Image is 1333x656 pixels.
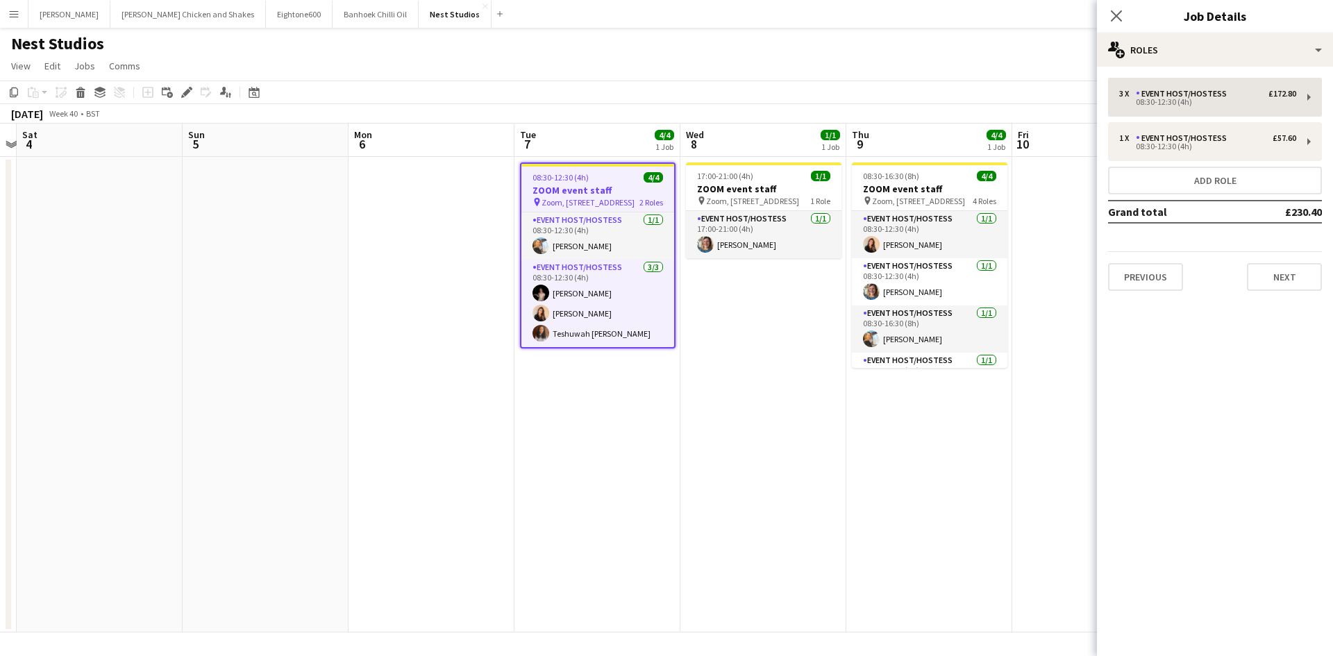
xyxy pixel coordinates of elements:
[686,211,841,258] app-card-role: Event Host/Hostess1/117:00-21:00 (4h)[PERSON_NAME]
[686,183,841,195] h3: ZOOM event staff
[863,171,919,181] span: 08:30-16:30 (8h)
[39,57,66,75] a: Edit
[987,130,1006,140] span: 4/4
[1247,263,1322,291] button: Next
[821,130,840,140] span: 1/1
[520,162,676,348] app-job-card: 08:30-12:30 (4h)4/4ZOOM event staff Zoom, [STREET_ADDRESS]2 RolesEvent Host/Hostess1/108:30-12:30...
[852,211,1007,258] app-card-role: Event Host/Hostess1/108:30-12:30 (4h)[PERSON_NAME]
[1268,89,1296,99] div: £172.80
[1108,263,1183,291] button: Previous
[1108,167,1322,194] button: Add role
[852,258,1007,305] app-card-role: Event Host/Hostess1/108:30-12:30 (4h)[PERSON_NAME]
[852,305,1007,353] app-card-role: Event Host/Hostess1/108:30-16:30 (8h)[PERSON_NAME]
[333,1,419,28] button: Banhoek Chilli Oil
[28,1,110,28] button: [PERSON_NAME]
[655,130,674,140] span: 4/4
[1108,201,1239,223] td: Grand total
[533,172,589,183] span: 08:30-12:30 (4h)
[521,260,674,347] app-card-role: Event Host/Hostess3/308:30-12:30 (4h)[PERSON_NAME][PERSON_NAME]Teshuwah [PERSON_NAME]
[1119,143,1296,150] div: 08:30-12:30 (4h)
[655,142,673,152] div: 1 Job
[11,33,104,54] h1: Nest Studios
[697,171,753,181] span: 17:00-21:00 (4h)
[852,128,869,141] span: Thu
[1136,133,1232,143] div: Event Host/Hostess
[11,107,43,121] div: [DATE]
[266,1,333,28] button: Eightone600
[639,197,663,208] span: 2 Roles
[419,1,492,28] button: Nest Studios
[1119,99,1296,106] div: 08:30-12:30 (4h)
[1119,89,1136,99] div: 3 x
[644,172,663,183] span: 4/4
[22,128,37,141] span: Sat
[821,142,839,152] div: 1 Job
[810,196,830,206] span: 1 Role
[1136,89,1232,99] div: Event Host/Hostess
[852,162,1007,368] app-job-card: 08:30-16:30 (8h)4/4ZOOM event staff Zoom, [STREET_ADDRESS]4 RolesEvent Host/Hostess1/108:30-12:30...
[852,183,1007,195] h3: ZOOM event staff
[44,60,60,72] span: Edit
[188,128,205,141] span: Sun
[352,136,372,152] span: 6
[1273,133,1296,143] div: £57.60
[1018,128,1029,141] span: Fri
[354,128,372,141] span: Mon
[686,128,704,141] span: Wed
[518,136,536,152] span: 7
[186,136,205,152] span: 5
[977,171,996,181] span: 4/4
[872,196,965,206] span: Zoom, [STREET_ADDRESS]
[542,197,635,208] span: Zoom, [STREET_ADDRESS]
[686,162,841,258] app-job-card: 17:00-21:00 (4h)1/1ZOOM event staff Zoom, [STREET_ADDRESS]1 RoleEvent Host/Hostess1/117:00-21:00 ...
[850,136,869,152] span: 9
[109,60,140,72] span: Comms
[1097,33,1333,67] div: Roles
[521,184,674,196] h3: ZOOM event staff
[86,108,100,119] div: BST
[987,142,1005,152] div: 1 Job
[520,128,536,141] span: Tue
[1016,136,1029,152] span: 10
[74,60,95,72] span: Jobs
[1097,7,1333,25] h3: Job Details
[6,57,36,75] a: View
[1119,133,1136,143] div: 1 x
[811,171,830,181] span: 1/1
[684,136,704,152] span: 8
[706,196,799,206] span: Zoom, [STREET_ADDRESS]
[46,108,81,119] span: Week 40
[852,353,1007,400] app-card-role: Event Host/Hostess1/108:30-16:30 (8h)
[69,57,101,75] a: Jobs
[521,212,674,260] app-card-role: Event Host/Hostess1/108:30-12:30 (4h)[PERSON_NAME]
[103,57,146,75] a: Comms
[973,196,996,206] span: 4 Roles
[1239,201,1322,223] td: £230.40
[11,60,31,72] span: View
[110,1,266,28] button: [PERSON_NAME] Chicken and Shakes
[20,136,37,152] span: 4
